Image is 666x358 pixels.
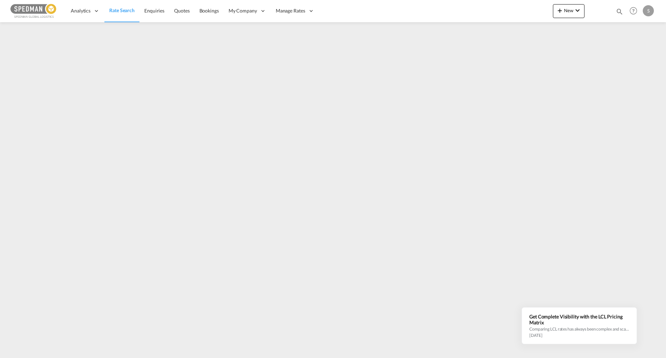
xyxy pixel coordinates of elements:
[627,5,643,17] div: Help
[627,5,639,17] span: Help
[556,6,564,15] md-icon: icon-plus 400-fg
[109,7,135,13] span: Rate Search
[229,7,257,14] span: My Company
[553,4,584,18] button: icon-plus 400-fgNewicon-chevron-down
[556,8,582,13] span: New
[10,3,57,19] img: c12ca350ff1b11efb6b291369744d907.png
[616,8,623,18] div: icon-magnify
[643,5,654,16] div: S
[616,8,623,15] md-icon: icon-magnify
[144,8,164,14] span: Enquiries
[199,8,219,14] span: Bookings
[174,8,189,14] span: Quotes
[276,7,305,14] span: Manage Rates
[71,7,91,14] span: Analytics
[573,6,582,15] md-icon: icon-chevron-down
